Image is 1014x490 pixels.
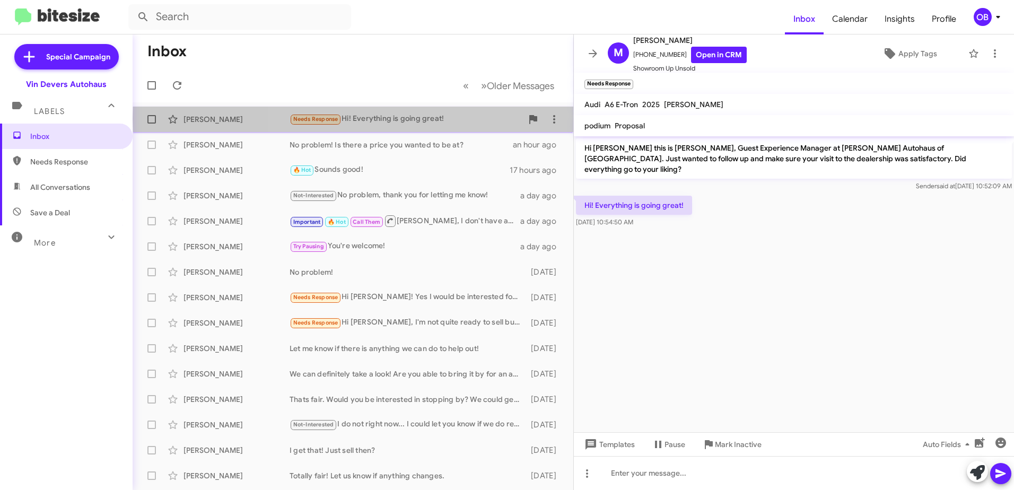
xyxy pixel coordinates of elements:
[526,318,565,328] div: [DATE]
[290,343,526,354] div: Let me know if there is anything we can do to help out!
[183,470,290,481] div: [PERSON_NAME]
[183,419,290,430] div: [PERSON_NAME]
[824,4,876,34] a: Calendar
[916,182,1012,190] span: Sender [DATE] 10:52:09 AM
[293,294,338,301] span: Needs Response
[147,43,187,60] h1: Inbox
[513,139,565,150] div: an hour ago
[694,435,770,454] button: Mark Inactive
[923,4,965,34] a: Profile
[584,100,600,109] span: Audi
[34,238,56,248] span: More
[965,8,1002,26] button: OB
[520,216,565,226] div: a day ago
[290,394,526,405] div: Thats fair. Would you be interested in stopping by? We could get an appraisal on your GLC and sho...
[183,139,290,150] div: [PERSON_NAME]
[526,343,565,354] div: [DATE]
[914,435,982,454] button: Auto Fields
[582,435,635,454] span: Templates
[487,80,554,92] span: Older Messages
[128,4,351,30] input: Search
[974,8,992,26] div: OB
[183,343,290,354] div: [PERSON_NAME]
[574,435,643,454] button: Templates
[633,63,747,74] span: Showroom Up Unsold
[691,47,747,63] a: Open in CRM
[665,435,685,454] span: Pause
[898,44,937,63] span: Apply Tags
[290,189,520,202] div: No problem, thank you for letting me know!
[290,139,513,150] div: No problem! Is there a price you wanted to be at?
[457,75,475,97] button: Previous
[520,190,565,201] div: a day ago
[475,75,561,97] button: Next
[290,317,526,329] div: Hi [PERSON_NAME], I'm not quite ready to sell but just reaching out to get an idea of the value f...
[290,267,526,277] div: No problem!
[293,116,338,122] span: Needs Response
[293,167,311,173] span: 🔥 Hot
[183,318,290,328] div: [PERSON_NAME]
[183,165,290,176] div: [PERSON_NAME]
[183,445,290,456] div: [PERSON_NAME]
[584,80,633,89] small: Needs Response
[876,4,923,34] a: Insights
[30,156,120,167] span: Needs Response
[46,51,110,62] span: Special Campaign
[293,192,334,199] span: Not-Interested
[290,113,522,125] div: Hi! Everything is going great!
[353,218,380,225] span: Call Them
[293,218,321,225] span: Important
[30,207,70,218] span: Save a Deal
[290,445,526,456] div: I get that! Just sell then?
[923,435,974,454] span: Auto Fields
[633,34,747,47] span: [PERSON_NAME]
[30,131,120,142] span: Inbox
[584,121,610,130] span: podium
[183,369,290,379] div: [PERSON_NAME]
[855,44,963,63] button: Apply Tags
[290,418,526,431] div: I do not right now... I could let you know if we do receive one?
[937,182,955,190] span: said at
[183,190,290,201] div: [PERSON_NAME]
[290,214,520,227] div: [PERSON_NAME], I don't have anything like that right now, but I can let you know if we receive so...
[715,435,762,454] span: Mark Inactive
[183,216,290,226] div: [PERSON_NAME]
[457,75,561,97] nav: Page navigation example
[26,79,107,90] div: Vin Devers Autohaus
[293,421,334,428] span: Not-Interested
[526,267,565,277] div: [DATE]
[664,100,723,109] span: [PERSON_NAME]
[463,79,469,92] span: «
[290,470,526,481] div: Totally fair! Let us know if anything changes.
[576,218,633,226] span: [DATE] 10:54:50 AM
[183,267,290,277] div: [PERSON_NAME]
[526,369,565,379] div: [DATE]
[293,319,338,326] span: Needs Response
[30,182,90,192] span: All Conversations
[520,241,565,252] div: a day ago
[14,44,119,69] a: Special Campaign
[183,241,290,252] div: [PERSON_NAME]
[183,114,290,125] div: [PERSON_NAME]
[183,292,290,303] div: [PERSON_NAME]
[526,394,565,405] div: [DATE]
[290,240,520,252] div: You're welcome!
[481,79,487,92] span: »
[510,165,565,176] div: 17 hours ago
[183,394,290,405] div: [PERSON_NAME]
[293,243,324,250] span: Try Pausing
[526,445,565,456] div: [DATE]
[328,218,346,225] span: 🔥 Hot
[526,292,565,303] div: [DATE]
[785,4,824,34] a: Inbox
[290,164,510,176] div: Sounds good!
[615,121,645,130] span: Proposal
[526,419,565,430] div: [DATE]
[642,100,660,109] span: 2025
[605,100,638,109] span: A6 E-Tron
[576,196,692,215] p: Hi! Everything is going great!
